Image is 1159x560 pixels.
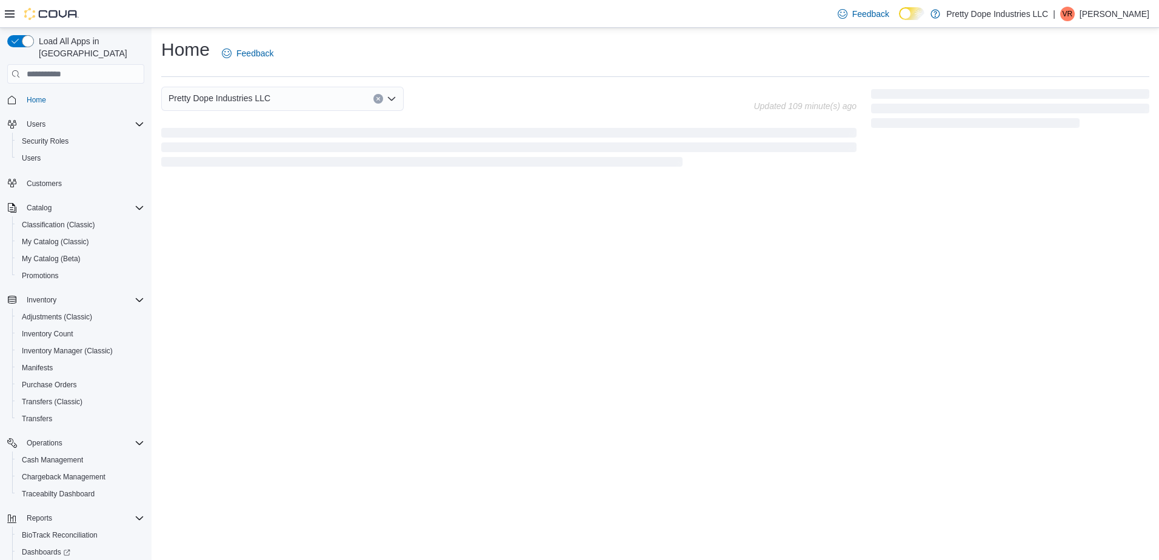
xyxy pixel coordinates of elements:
[17,268,144,283] span: Promotions
[1060,7,1075,21] div: Victoria Richardson
[17,453,88,467] a: Cash Management
[833,2,894,26] a: Feedback
[946,7,1048,21] p: Pretty Dope Industries LLC
[17,235,94,249] a: My Catalog (Classic)
[17,310,97,324] a: Adjustments (Classic)
[387,94,396,104] button: Open list of options
[12,393,149,410] button: Transfers (Classic)
[12,308,149,325] button: Adjustments (Classic)
[17,470,144,484] span: Chargeback Management
[17,395,87,409] a: Transfers (Classic)
[2,91,149,108] button: Home
[22,136,68,146] span: Security Roles
[22,346,113,356] span: Inventory Manager (Classic)
[22,176,67,191] a: Customers
[22,414,52,424] span: Transfers
[22,117,144,132] span: Users
[2,116,149,133] button: Users
[161,130,857,169] span: Loading
[12,267,149,284] button: Promotions
[17,487,99,501] a: Traceabilty Dashboard
[17,453,144,467] span: Cash Management
[17,361,58,375] a: Manifests
[22,511,57,525] button: Reports
[22,511,144,525] span: Reports
[22,547,70,557] span: Dashboards
[27,203,52,213] span: Catalog
[12,485,149,502] button: Traceabilty Dashboard
[27,179,62,188] span: Customers
[24,8,79,20] img: Cova
[22,436,67,450] button: Operations
[22,175,144,190] span: Customers
[17,327,78,341] a: Inventory Count
[22,153,41,163] span: Users
[34,35,144,59] span: Load All Apps in [GEOGRAPHIC_DATA]
[12,452,149,468] button: Cash Management
[17,327,144,341] span: Inventory Count
[22,312,92,322] span: Adjustments (Classic)
[17,310,144,324] span: Adjustments (Classic)
[22,455,83,465] span: Cash Management
[12,468,149,485] button: Chargeback Management
[169,91,270,105] span: Pretty Dope Industries LLC
[17,252,85,266] a: My Catalog (Beta)
[22,117,50,132] button: Users
[2,435,149,452] button: Operations
[2,292,149,308] button: Inventory
[22,220,95,230] span: Classification (Classic)
[22,201,144,215] span: Catalog
[17,151,144,165] span: Users
[12,233,149,250] button: My Catalog (Classic)
[17,344,118,358] a: Inventory Manager (Classic)
[17,528,102,542] a: BioTrack Reconciliation
[17,235,144,249] span: My Catalog (Classic)
[27,513,52,523] span: Reports
[17,218,144,232] span: Classification (Classic)
[12,325,149,342] button: Inventory Count
[27,95,46,105] span: Home
[899,7,924,20] input: Dark Mode
[17,545,144,559] span: Dashboards
[22,201,56,215] button: Catalog
[22,530,98,540] span: BioTrack Reconciliation
[22,293,61,307] button: Inventory
[22,237,89,247] span: My Catalog (Classic)
[1080,7,1149,21] p: [PERSON_NAME]
[17,361,144,375] span: Manifests
[27,438,62,448] span: Operations
[17,344,144,358] span: Inventory Manager (Classic)
[17,412,144,426] span: Transfers
[12,376,149,393] button: Purchase Orders
[899,20,900,21] span: Dark Mode
[17,395,144,409] span: Transfers (Classic)
[17,545,75,559] a: Dashboards
[12,216,149,233] button: Classification (Classic)
[12,410,149,427] button: Transfers
[22,436,144,450] span: Operations
[22,254,81,264] span: My Catalog (Beta)
[22,92,144,107] span: Home
[12,342,149,359] button: Inventory Manager (Classic)
[161,38,210,62] h1: Home
[17,268,64,283] a: Promotions
[27,295,56,305] span: Inventory
[27,119,45,129] span: Users
[217,41,278,65] a: Feedback
[17,218,100,232] a: Classification (Classic)
[12,359,149,376] button: Manifests
[22,329,73,339] span: Inventory Count
[22,93,51,107] a: Home
[12,133,149,150] button: Security Roles
[852,8,889,20] span: Feedback
[12,527,149,544] button: BioTrack Reconciliation
[17,151,45,165] a: Users
[236,47,273,59] span: Feedback
[17,134,73,148] a: Security Roles
[12,250,149,267] button: My Catalog (Beta)
[2,199,149,216] button: Catalog
[22,397,82,407] span: Transfers (Classic)
[17,378,144,392] span: Purchase Orders
[12,150,149,167] button: Users
[22,380,77,390] span: Purchase Orders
